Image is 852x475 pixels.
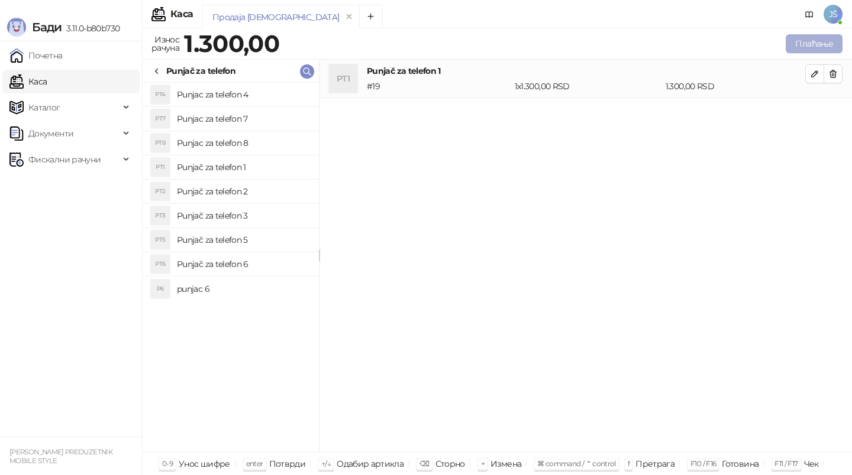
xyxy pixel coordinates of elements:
div: # 19 [364,80,512,93]
div: Продаја [DEMOGRAPHIC_DATA] [212,11,339,24]
div: Чек [804,456,819,471]
div: PT8 [151,134,170,152]
div: 1 x 1.300,00 RSD [512,80,663,93]
strong: 1.300,00 [184,29,279,58]
div: Готовина [722,456,759,471]
span: 3.11.0-b80b730 [62,23,120,34]
h4: Punjač za telefon 1 [367,64,805,77]
h4: Punjač za telefon 2 [177,182,309,201]
span: JŠ [824,5,843,24]
span: ↑/↓ [321,459,331,468]
h4: Punjač za telefon 5 [177,230,309,249]
button: Add tab [359,5,383,28]
div: Претрага [635,456,674,471]
div: PT7 [151,109,170,128]
span: f [628,459,630,468]
span: Бади [32,20,62,34]
button: Плаћање [786,34,843,53]
h4: Punjač za telefon 3 [177,206,309,225]
span: ⌫ [419,459,429,468]
div: Каса [170,9,193,19]
span: Фискални рачуни [28,148,101,171]
span: Каталог [28,96,60,119]
div: PT2 [151,182,170,201]
div: PT4 [151,85,170,104]
div: Износ рачуна [149,32,182,56]
h4: punjac 6 [177,279,309,298]
button: remove [341,12,357,22]
span: Документи [28,122,73,145]
div: Потврди [269,456,306,471]
span: 0-9 [162,459,173,468]
div: PT6 [151,255,170,274]
div: Унос шифре [179,456,230,471]
div: Сторно [435,456,465,471]
div: Измена [490,456,521,471]
div: grid [143,83,319,452]
h4: Punjac za telefon 7 [177,109,309,128]
span: ⌘ command / ⌃ control [537,459,616,468]
h4: Punjač za telefon 6 [177,255,309,274]
div: PT3 [151,206,170,225]
h4: Punjac za telefon 8 [177,134,309,152]
div: PT1 [329,64,357,93]
span: + [481,459,485,468]
span: F11 / F17 [774,459,798,468]
div: 1.300,00 RSD [663,80,808,93]
div: PT1 [151,158,170,177]
small: [PERSON_NAME] PREDUZETNIK MOBILE STYLE [9,448,112,465]
div: P6 [151,279,170,298]
a: Каса [9,70,47,93]
span: F10 / F16 [690,459,716,468]
div: PT5 [151,230,170,249]
h4: Punjač za telefon 1 [177,158,309,177]
a: Почетна [9,44,63,67]
div: Punjač za telefon [166,64,235,77]
span: enter [246,459,263,468]
a: Документација [800,5,819,24]
div: Одабир артикла [337,456,404,471]
h4: Punjac za telefon 4 [177,85,309,104]
img: Logo [7,18,26,37]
